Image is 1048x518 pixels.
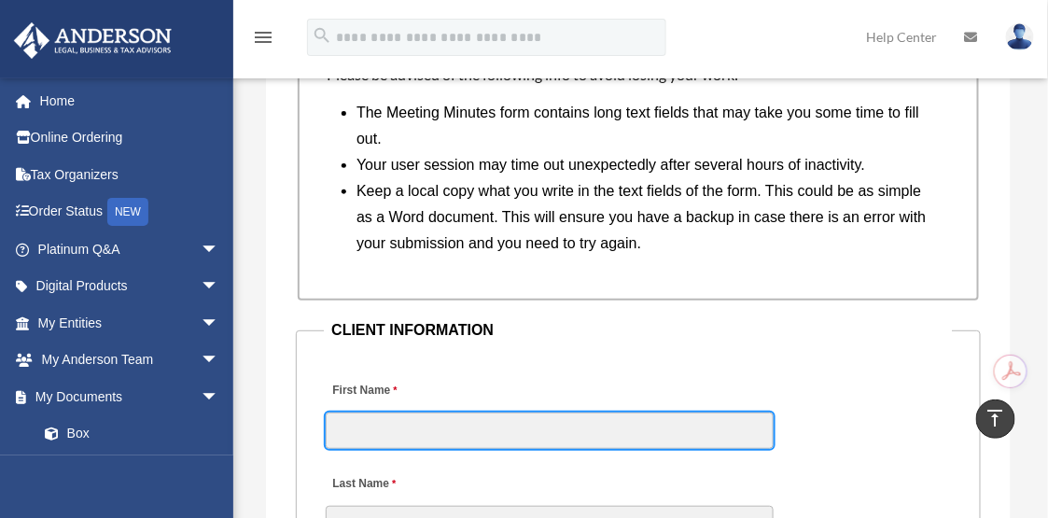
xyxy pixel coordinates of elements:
[201,378,238,416] span: arrow_drop_down
[356,152,935,178] li: Your user session may time out unexpectedly after several hours of inactivity.
[985,407,1007,429] i: vertical_align_top
[26,415,247,453] a: Box
[201,268,238,306] span: arrow_drop_down
[13,268,247,305] a: Digital Productsarrow_drop_down
[26,452,238,489] a: Meeting Minutes
[1006,23,1034,50] img: User Pic
[13,156,247,193] a: Tax Organizers
[356,178,935,257] li: Keep a local copy what you write in the text fields of the form. This could be as simple as a Wor...
[312,25,332,46] i: search
[13,82,247,119] a: Home
[976,399,1015,439] a: vertical_align_top
[252,33,274,49] a: menu
[13,231,247,268] a: Platinum Q&Aarrow_drop_down
[13,342,247,379] a: My Anderson Teamarrow_drop_down
[201,342,238,380] span: arrow_drop_down
[107,198,148,226] div: NEW
[252,26,274,49] i: menu
[13,193,247,231] a: Order StatusNEW
[8,22,177,59] img: Anderson Advisors Platinum Portal
[201,231,238,269] span: arrow_drop_down
[326,379,401,404] label: First Name
[324,317,952,343] legend: CLIENT INFORMATION
[13,119,247,157] a: Online Ordering
[13,304,247,342] a: My Entitiesarrow_drop_down
[356,100,935,152] li: The Meeting Minutes form contains long text fields that may take you some time to fill out.
[13,378,247,415] a: My Documentsarrow_drop_down
[201,304,238,343] span: arrow_drop_down
[326,472,400,497] label: Last Name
